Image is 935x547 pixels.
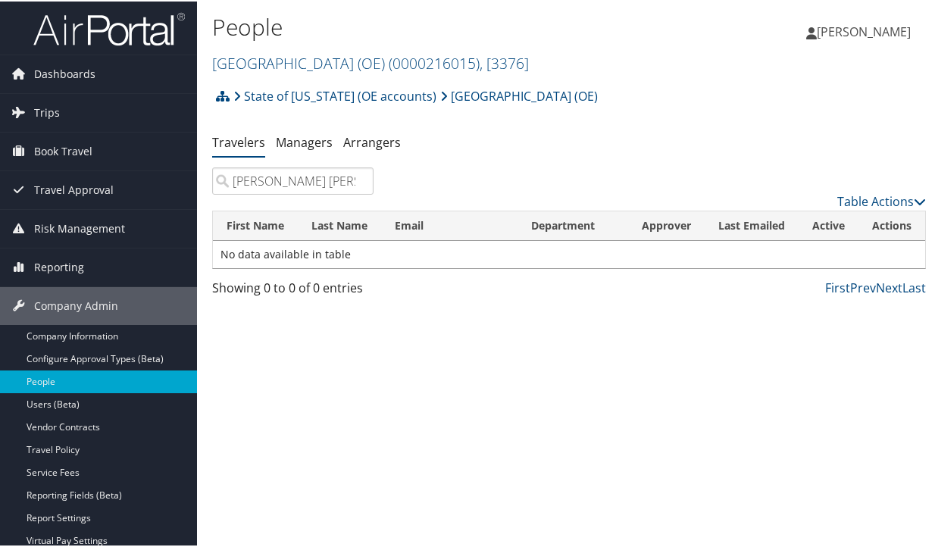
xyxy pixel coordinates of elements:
span: ( 0000216015 ) [389,52,480,72]
a: Travelers [212,133,265,149]
input: Search [212,166,374,193]
span: [PERSON_NAME] [817,22,911,39]
a: [PERSON_NAME] [806,8,926,53]
div: Showing 0 to 0 of 0 entries [212,277,374,303]
th: Department: activate to sort column ascending [518,210,628,239]
a: Arrangers [343,133,401,149]
span: Company Admin [34,286,118,324]
a: Table Actions [837,192,926,208]
span: Risk Management [34,208,125,246]
th: Approver [628,210,705,239]
span: Dashboards [34,54,95,92]
a: First [825,278,850,295]
a: Prev [850,278,876,295]
th: Email: activate to sort column ascending [381,210,518,239]
a: State of [US_STATE] (OE accounts) [233,80,436,110]
th: Last Emailed: activate to sort column ascending [705,210,799,239]
span: Book Travel [34,131,92,169]
h1: People [212,10,688,42]
span: Trips [34,92,60,130]
span: Reporting [34,247,84,285]
img: airportal-logo.png [33,10,185,45]
span: Travel Approval [34,170,114,208]
th: First Name: activate to sort column ascending [213,210,298,239]
span: , [ 3376 ] [480,52,529,72]
th: Active: activate to sort column ascending [799,210,858,239]
a: [GEOGRAPHIC_DATA] (OE) [440,80,598,110]
a: Last [902,278,926,295]
th: Last Name: activate to sort column descending [298,210,381,239]
td: No data available in table [213,239,925,267]
a: Next [876,278,902,295]
th: Actions [858,210,925,239]
a: [GEOGRAPHIC_DATA] (OE) [212,52,529,72]
a: Managers [276,133,333,149]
